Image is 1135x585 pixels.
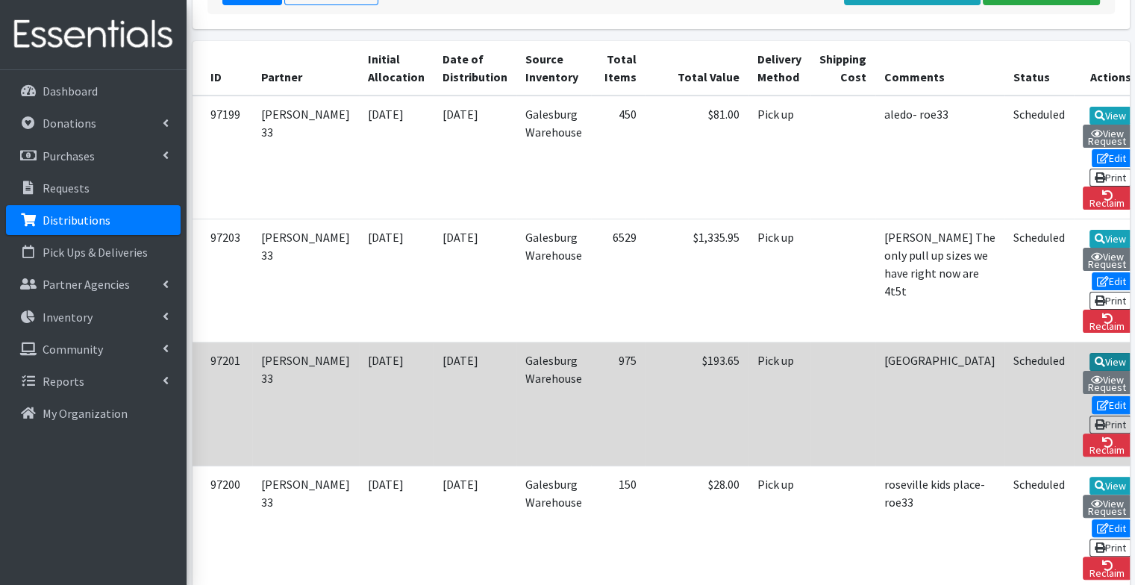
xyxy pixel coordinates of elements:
td: [DATE] [434,96,516,219]
td: Scheduled [1004,219,1074,342]
a: Reclaim [1083,310,1132,333]
p: Reports [43,374,84,389]
a: Community [6,334,181,364]
td: Pick up [748,342,810,466]
th: Status [1004,41,1074,96]
td: Scheduled [1004,342,1074,466]
td: [DATE] [359,219,434,342]
a: Edit [1092,396,1132,414]
td: Galesburg Warehouse [516,219,591,342]
th: Date of Distribution [434,41,516,96]
td: Pick up [748,96,810,219]
p: My Organization [43,406,128,421]
th: Total Items [591,41,645,96]
td: Pick up [748,219,810,342]
a: Dashboard [6,76,181,106]
td: [PERSON_NAME] 33 [252,342,359,466]
a: Edit [1092,519,1132,537]
p: Pick Ups & Deliveries [43,245,148,260]
p: Requests [43,181,90,195]
td: [PERSON_NAME] The only pull up sizes we have right now are 4t5t [875,219,1004,342]
td: 97203 [193,219,252,342]
td: 975 [591,342,645,466]
td: [DATE] [434,219,516,342]
p: Purchases [43,148,95,163]
td: Scheduled [1004,96,1074,219]
a: Pick Ups & Deliveries [6,237,181,267]
a: Reclaim [1083,557,1132,580]
a: Purchases [6,141,181,171]
p: Inventory [43,310,93,325]
a: Reports [6,366,181,396]
td: 450 [591,96,645,219]
a: My Organization [6,398,181,428]
p: Dashboard [43,84,98,98]
td: [DATE] [434,342,516,466]
td: [DATE] [359,342,434,466]
th: Initial Allocation [359,41,434,96]
a: Reclaim [1083,187,1132,210]
th: Delivery Method [748,41,810,96]
td: Galesburg Warehouse [516,342,591,466]
p: Donations [43,116,96,131]
a: Print [1089,416,1132,434]
td: 97199 [193,96,252,219]
td: $193.65 [645,342,748,466]
td: $81.00 [645,96,748,219]
p: Community [43,342,103,357]
td: [DATE] [359,96,434,219]
td: aledo- roe33 [875,96,1004,219]
td: 6529 [591,219,645,342]
a: Print [1089,539,1132,557]
th: Comments [875,41,1004,96]
p: Distributions [43,213,110,228]
a: Inventory [6,302,181,332]
a: View Request [1083,125,1132,148]
th: Total Value [645,41,748,96]
th: Shipping Cost [810,41,875,96]
td: $1,335.95 [645,219,748,342]
th: Partner [252,41,359,96]
a: Edit [1092,149,1132,167]
a: Partner Agencies [6,269,181,299]
a: View [1089,477,1132,495]
td: 97201 [193,342,252,466]
img: HumanEssentials [6,10,181,60]
td: Galesburg Warehouse [516,96,591,219]
p: Partner Agencies [43,277,130,292]
td: [GEOGRAPHIC_DATA] [875,342,1004,466]
a: View Request [1083,248,1132,271]
a: Requests [6,173,181,203]
td: [PERSON_NAME] 33 [252,96,359,219]
a: Print [1089,169,1132,187]
a: View [1089,230,1132,248]
a: Distributions [6,205,181,235]
a: Print [1089,292,1132,310]
a: Reclaim [1083,434,1132,457]
a: View Request [1083,495,1132,518]
td: [PERSON_NAME] 33 [252,219,359,342]
a: Donations [6,108,181,138]
a: View Request [1083,371,1132,394]
a: View [1089,353,1132,371]
th: Source Inventory [516,41,591,96]
th: ID [193,41,252,96]
a: View [1089,107,1132,125]
a: Edit [1092,272,1132,290]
